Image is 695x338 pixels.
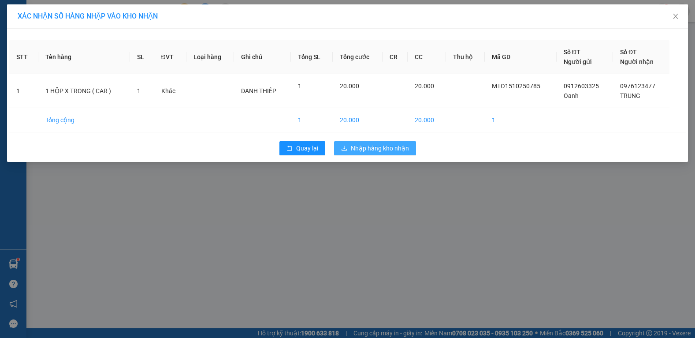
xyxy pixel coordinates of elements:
button: Close [663,4,688,29]
span: download [341,145,347,152]
th: Thu hộ [446,40,485,74]
span: rollback [286,145,293,152]
th: SL [130,40,154,74]
span: MTO1510250785 [492,83,540,90]
td: Tổng cộng [38,108,130,132]
th: Tên hàng [38,40,130,74]
span: Oanh [564,92,579,99]
span: 20.000 [415,83,434,90]
span: 0912603325 [564,83,599,90]
td: 20.000 [408,108,446,132]
span: Số ĐT [564,49,580,56]
span: 20.000 [340,83,359,90]
td: 1 [485,108,557,132]
th: Tổng cước [333,40,383,74]
span: DANH THIẾP [241,87,276,94]
th: CC [408,40,446,74]
span: Số ĐT [620,49,637,56]
th: STT [9,40,38,74]
td: 1 [291,108,333,132]
th: CR [383,40,408,74]
td: 1 HỘP X TRONG ( CAR ) [38,74,130,108]
button: rollbackQuay lại [279,141,325,155]
th: Loại hàng [186,40,234,74]
td: 1 [9,74,38,108]
span: XÁC NHẬN SỐ HÀNG NHẬP VÀO KHO NHẬN [18,12,158,20]
button: downloadNhập hàng kho nhận [334,141,416,155]
td: Khác [154,74,186,108]
span: 0976123477 [620,83,655,90]
th: Tổng SL [291,40,333,74]
span: Người gửi [564,58,592,65]
th: Mã GD [485,40,557,74]
span: Nhập hàng kho nhận [351,143,409,153]
th: ĐVT [154,40,186,74]
span: 1 [137,87,141,94]
span: 1 [298,83,301,90]
span: Người nhận [620,58,654,65]
td: 20.000 [333,108,383,132]
span: close [672,13,679,20]
span: TRUNG [620,92,640,99]
th: Ghi chú [234,40,290,74]
span: Quay lại [296,143,318,153]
